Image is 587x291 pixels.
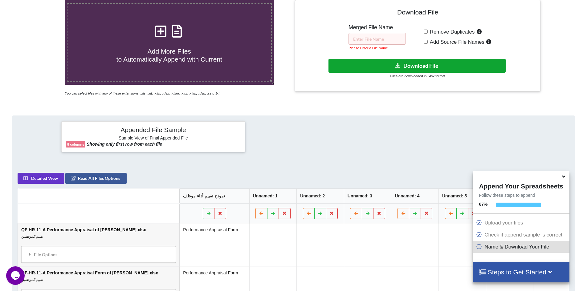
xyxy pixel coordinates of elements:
b: 67 % [479,202,487,207]
button: Detailed View [18,173,64,184]
b: 8 columns [67,143,84,146]
p: Check if append sample is correct [476,231,568,239]
iframe: chat widget [6,266,26,285]
small: Please Enter a File Name [349,46,388,50]
input: Enter File Name [349,33,406,45]
span: Remove Duplicates [428,29,475,35]
th: نموذج تقييم أداء موظف [180,188,249,204]
i: You can select files with any of these extensions: .xls, .xlt, .xlm, .xlsx, .xlsm, .xltx, .xltm, ... [65,91,219,95]
p: Upload your files [476,219,568,227]
span: Add Source File Names [428,39,484,45]
h4: Append Your Spreadsheets [473,181,569,190]
th: Unnamed: 2 [297,188,344,204]
td: QF-HR-11-A Performance Appraisal of [PERSON_NAME].xlsx [18,223,179,266]
th: Unnamed: 3 [344,188,391,204]
p: Name & Download Your File [476,243,568,251]
h4: Steps to Get Started [479,268,563,276]
p: Follow these steps to append [473,192,569,198]
h6: Sample View of Final Appended File [66,135,241,142]
b: Showing only first row from each file [87,142,162,147]
button: Read All Files Options [65,173,127,184]
i: تقييم الموظفين [21,278,43,281]
button: Download File [328,59,506,73]
th: Unnamed: 4 [391,188,439,204]
td: Performance Appraisal Form [180,223,249,266]
i: تقييم الموظفين [21,235,43,238]
th: Unnamed: 5 [438,188,486,204]
small: Files are downloaded in .xlsx format [390,74,445,78]
th: Unnamed: 1 [249,188,297,204]
h4: Download File [300,5,536,22]
span: Add More Files to Automatically Append with Current [116,48,222,63]
h5: Merged File Name [349,24,406,31]
h4: Appended File Sample [66,126,241,135]
div: File Options [23,248,174,261]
